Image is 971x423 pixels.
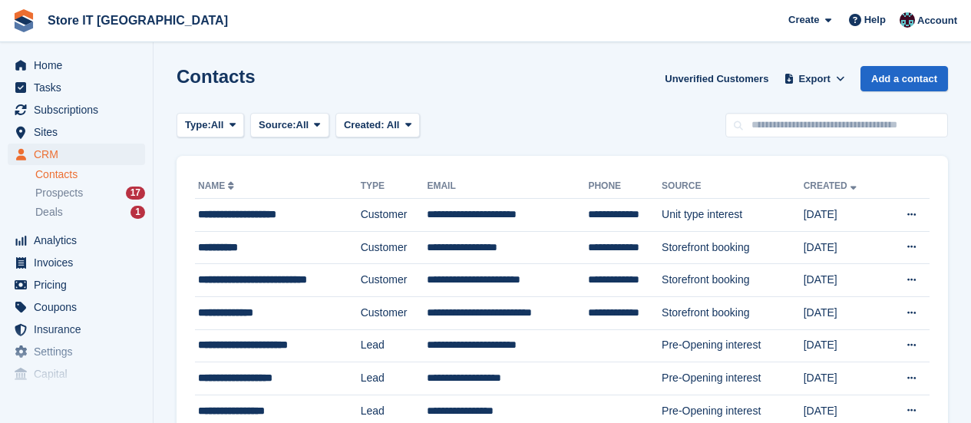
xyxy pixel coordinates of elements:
[864,12,886,28] span: Help
[259,117,296,133] span: Source:
[177,113,244,138] button: Type: All
[211,117,224,133] span: All
[8,363,145,385] a: menu
[804,199,883,232] td: [DATE]
[662,199,804,232] td: Unit type interest
[35,167,145,182] a: Contacts
[662,264,804,297] td: Storefront booking
[804,180,860,191] a: Created
[361,199,428,232] td: Customer
[804,296,883,329] td: [DATE]
[250,113,329,138] button: Source: All
[8,121,145,143] a: menu
[804,362,883,395] td: [DATE]
[34,230,126,251] span: Analytics
[588,174,662,199] th: Phone
[8,77,145,98] a: menu
[804,329,883,362] td: [DATE]
[35,204,145,220] a: Deals 1
[8,230,145,251] a: menu
[34,99,126,121] span: Subscriptions
[34,55,126,76] span: Home
[41,8,234,33] a: Store IT [GEOGRAPHIC_DATA]
[296,117,309,133] span: All
[361,296,428,329] td: Customer
[8,319,145,340] a: menu
[126,187,145,200] div: 17
[185,117,211,133] span: Type:
[361,329,428,362] td: Lead
[34,319,126,340] span: Insurance
[335,113,420,138] button: Created: All
[35,185,145,201] a: Prospects 17
[8,274,145,296] a: menu
[8,296,145,318] a: menu
[344,119,385,131] span: Created:
[361,231,428,264] td: Customer
[781,66,848,91] button: Export
[387,119,400,131] span: All
[8,55,145,76] a: menu
[804,264,883,297] td: [DATE]
[34,296,126,318] span: Coupons
[361,362,428,395] td: Lead
[34,121,126,143] span: Sites
[662,329,804,362] td: Pre-Opening interest
[34,77,126,98] span: Tasks
[8,252,145,273] a: menu
[34,144,126,165] span: CRM
[35,205,63,220] span: Deals
[34,274,126,296] span: Pricing
[361,264,428,297] td: Customer
[130,206,145,219] div: 1
[860,66,948,91] a: Add a contact
[8,144,145,165] a: menu
[788,12,819,28] span: Create
[659,66,774,91] a: Unverified Customers
[198,180,237,191] a: Name
[662,174,804,199] th: Source
[34,341,126,362] span: Settings
[662,231,804,264] td: Storefront booking
[34,252,126,273] span: Invoices
[8,99,145,121] a: menu
[804,231,883,264] td: [DATE]
[799,71,831,87] span: Export
[662,362,804,395] td: Pre-Opening interest
[177,66,256,87] h1: Contacts
[12,9,35,32] img: stora-icon-8386f47178a22dfd0bd8f6a31ec36ba5ce8667c1dd55bd0f319d3a0aa187defe.svg
[917,13,957,28] span: Account
[900,12,915,28] img: James Campbell Adamson
[35,186,83,200] span: Prospects
[361,174,428,199] th: Type
[34,363,126,385] span: Capital
[427,174,588,199] th: Email
[8,341,145,362] a: menu
[662,296,804,329] td: Storefront booking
